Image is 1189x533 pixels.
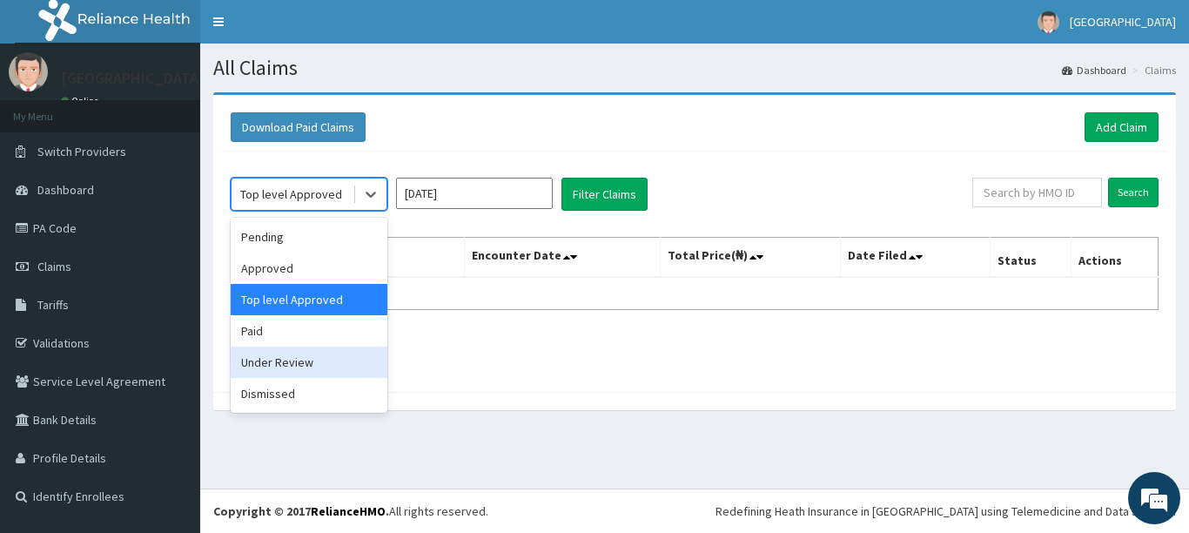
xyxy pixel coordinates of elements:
input: Select Month and Year [396,178,553,209]
div: Chat with us now [91,98,292,120]
img: d_794563401_company_1708531726252_794563401 [32,87,71,131]
strong: Copyright © 2017 . [213,503,389,519]
div: Redefining Heath Insurance in [GEOGRAPHIC_DATA] using Telemedicine and Data Science! [715,503,1176,520]
span: Dashboard [37,182,94,198]
a: Online [61,95,103,107]
li: Claims [1128,63,1176,78]
div: Approved [231,253,387,284]
input: Search [1108,178,1159,207]
textarea: Type your message and hit 'Enter' [9,351,332,412]
button: Download Paid Claims [231,112,366,142]
div: Pending [231,221,387,253]
span: We're online! [101,157,240,333]
span: Tariffs [37,297,69,313]
span: Switch Providers [37,144,126,159]
span: Claims [37,259,71,274]
th: Actions [1071,238,1158,278]
footer: All rights reserved. [200,489,1189,533]
div: Under Review [231,347,387,378]
p: [GEOGRAPHIC_DATA] [61,71,205,86]
img: User Image [9,52,48,91]
button: Filter Claims [561,178,648,211]
span: [GEOGRAPHIC_DATA] [1070,14,1176,30]
img: User Image [1038,11,1059,33]
th: Status [991,238,1071,278]
div: Dismissed [231,378,387,409]
th: Date Filed [841,238,991,278]
a: Dashboard [1062,63,1126,78]
div: Paid [231,315,387,347]
div: Top level Approved [240,186,342,203]
input: Search by HMO ID [972,178,1102,207]
div: Minimize live chat window [285,9,327,51]
div: Top level Approved [231,284,387,315]
a: RelianceHMO [311,503,386,519]
th: Encounter Date [465,238,660,278]
h1: All Claims [213,57,1176,79]
th: Total Price(₦) [660,238,841,278]
a: Add Claim [1085,112,1159,142]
